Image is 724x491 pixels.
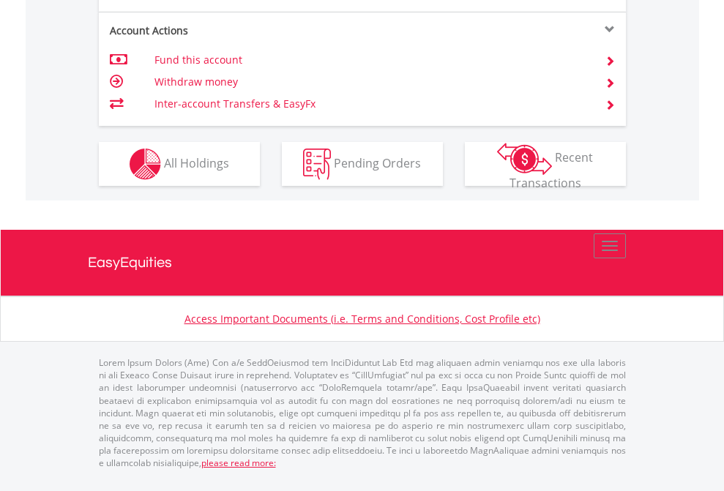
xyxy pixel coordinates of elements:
[334,154,421,170] span: Pending Orders
[154,49,587,71] td: Fund this account
[201,457,276,469] a: please read more:
[99,23,362,38] div: Account Actions
[303,149,331,180] img: pending_instructions-wht.png
[154,71,587,93] td: Withdraw money
[88,230,637,296] a: EasyEquities
[99,356,626,469] p: Lorem Ipsum Dolors (Ame) Con a/e SeddOeiusmod tem InciDiduntut Lab Etd mag aliquaen admin veniamq...
[282,142,443,186] button: Pending Orders
[184,312,540,326] a: Access Important Documents (i.e. Terms and Conditions, Cost Profile etc)
[130,149,161,180] img: holdings-wht.png
[164,154,229,170] span: All Holdings
[99,142,260,186] button: All Holdings
[465,142,626,186] button: Recent Transactions
[497,143,552,175] img: transactions-zar-wht.png
[154,93,587,115] td: Inter-account Transfers & EasyFx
